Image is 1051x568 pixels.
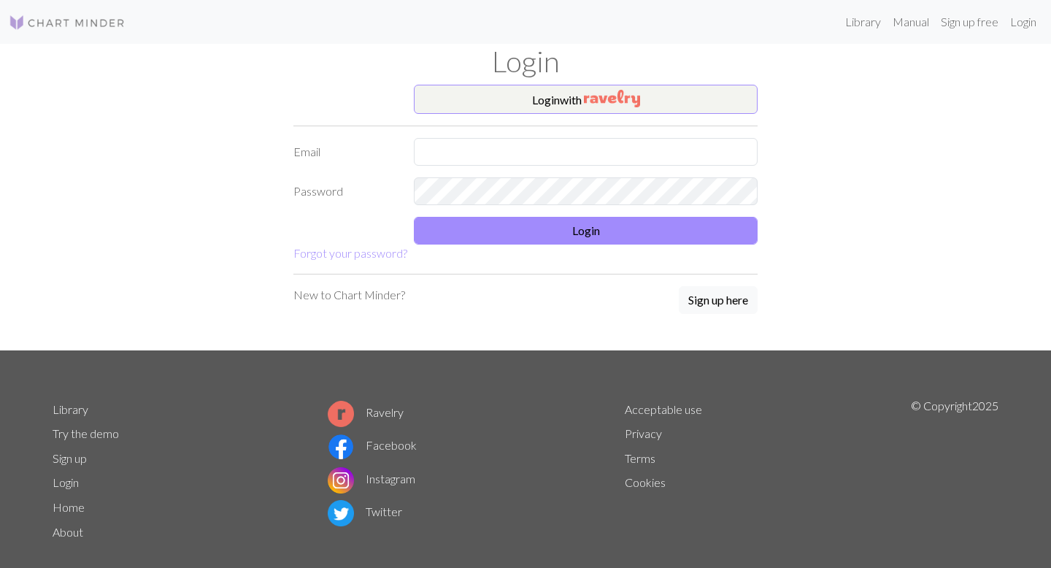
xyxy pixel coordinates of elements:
[53,500,85,514] a: Home
[328,405,404,419] a: Ravelry
[625,426,662,440] a: Privacy
[584,90,640,107] img: Ravelry
[53,475,79,489] a: Login
[328,438,417,452] a: Facebook
[887,7,935,37] a: Manual
[53,451,87,465] a: Sign up
[1004,7,1042,37] a: Login
[9,14,126,31] img: Logo
[328,434,354,460] img: Facebook logo
[328,401,354,427] img: Ravelry logo
[53,426,119,440] a: Try the demo
[414,85,758,114] button: Loginwith
[911,397,998,545] p: © Copyright 2025
[328,467,354,494] img: Instagram logo
[935,7,1004,37] a: Sign up free
[328,504,402,518] a: Twitter
[293,246,407,260] a: Forgot your password?
[53,402,88,416] a: Library
[625,451,655,465] a: Terms
[679,286,758,314] button: Sign up here
[53,525,83,539] a: About
[839,7,887,37] a: Library
[625,475,666,489] a: Cookies
[285,177,405,205] label: Password
[328,472,415,486] a: Instagram
[328,500,354,526] img: Twitter logo
[285,138,405,166] label: Email
[44,44,1007,79] h1: Login
[293,286,405,304] p: New to Chart Minder?
[414,217,758,245] button: Login
[679,286,758,315] a: Sign up here
[625,402,702,416] a: Acceptable use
